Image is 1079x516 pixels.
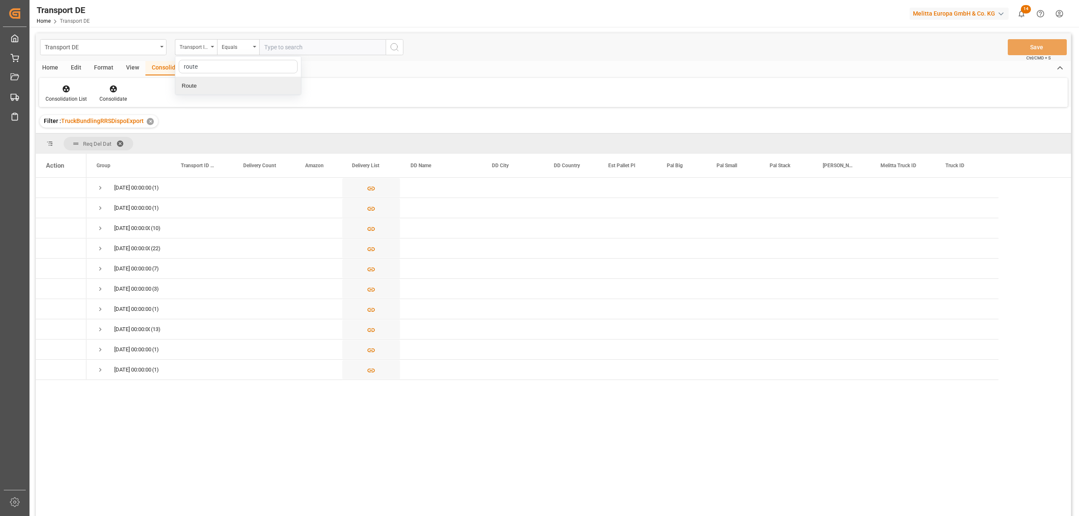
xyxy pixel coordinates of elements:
[36,259,86,279] div: Press SPACE to select this row.
[114,259,151,278] div: [DATE] 00:00:00
[36,238,86,259] div: Press SPACE to select this row.
[44,118,61,124] span: Filter :
[36,340,86,360] div: Press SPACE to select this row.
[114,219,150,238] div: [DATE] 00:00:00
[222,41,250,51] div: Equals
[86,319,998,340] div: Press SPACE to select this row.
[1031,4,1050,23] button: Help Center
[86,279,998,299] div: Press SPACE to select this row.
[40,39,166,55] button: open menu
[386,39,403,55] button: search button
[717,163,737,168] span: Pal Small
[1008,39,1067,55] button: Save
[175,39,217,55] button: close menu
[823,163,853,168] span: [PERSON_NAME]
[145,61,191,75] div: Consolidate
[492,163,509,168] span: DD City
[411,163,431,168] span: DD Name
[86,198,998,218] div: Press SPACE to select this row.
[880,163,916,168] span: Melitta Truck ID
[86,238,998,259] div: Press SPACE to select this row.
[114,239,150,258] div: [DATE] 00:00:00
[36,218,86,238] div: Press SPACE to select this row.
[45,41,157,52] div: Transport DE
[1012,4,1031,23] button: show 14 new notifications
[114,299,151,319] div: [DATE] 00:00:00
[64,61,88,75] div: Edit
[88,61,120,75] div: Format
[46,95,87,103] div: Consolidation List
[114,320,150,339] div: [DATE] 00:00:00
[99,95,127,103] div: Consolidate
[120,61,145,75] div: View
[667,163,683,168] span: Pal Big
[61,118,144,124] span: TruckBundlingRRSDispoExport
[259,39,386,55] input: Type to search
[151,239,161,258] span: (22)
[910,8,1009,20] div: Melitta Europa GmbH & Co. KG
[86,218,998,238] div: Press SPACE to select this row.
[175,77,301,95] div: Route
[86,178,998,198] div: Press SPACE to select this row.
[36,319,86,340] div: Press SPACE to select this row.
[152,299,159,319] span: (1)
[36,178,86,198] div: Press SPACE to select this row.
[114,279,151,299] div: [DATE] 00:00:00
[37,18,51,24] a: Home
[36,360,86,380] div: Press SPACE to select this row.
[36,61,64,75] div: Home
[36,198,86,218] div: Press SPACE to select this row.
[180,41,208,51] div: Transport ID Logward
[152,360,159,380] span: (1)
[86,340,998,360] div: Press SPACE to select this row.
[36,299,86,319] div: Press SPACE to select this row.
[152,178,159,198] span: (1)
[97,163,110,168] span: Group
[46,162,64,169] div: Action
[152,340,159,359] span: (1)
[217,39,259,55] button: open menu
[352,163,379,168] span: Delivery List
[151,219,161,238] span: (10)
[1021,5,1031,13] span: 14
[114,198,151,218] div: [DATE] 00:00:00
[86,360,998,380] div: Press SPACE to select this row.
[179,60,298,73] input: Search
[151,320,161,339] span: (13)
[86,259,998,279] div: Press SPACE to select this row.
[152,279,159,299] span: (3)
[554,163,580,168] span: DD Country
[305,163,324,168] span: Amazon
[83,141,111,147] span: Req Del Dat
[147,118,154,125] div: ✕
[152,198,159,218] span: (1)
[114,340,151,359] div: [DATE] 00:00:00
[770,163,790,168] span: Pal Stack
[1026,55,1051,61] span: Ctrl/CMD + S
[243,163,276,168] span: Delivery Count
[152,259,159,278] span: (7)
[114,178,151,198] div: [DATE] 00:00:00
[181,163,215,168] span: Transport ID Logward
[608,163,635,168] span: Est Pallet Pl
[945,163,964,168] span: Truck ID
[910,5,1012,21] button: Melitta Europa GmbH & Co. KG
[114,360,151,380] div: [DATE] 00:00:00
[37,4,90,16] div: Transport DE
[36,279,86,299] div: Press SPACE to select this row.
[86,299,998,319] div: Press SPACE to select this row.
